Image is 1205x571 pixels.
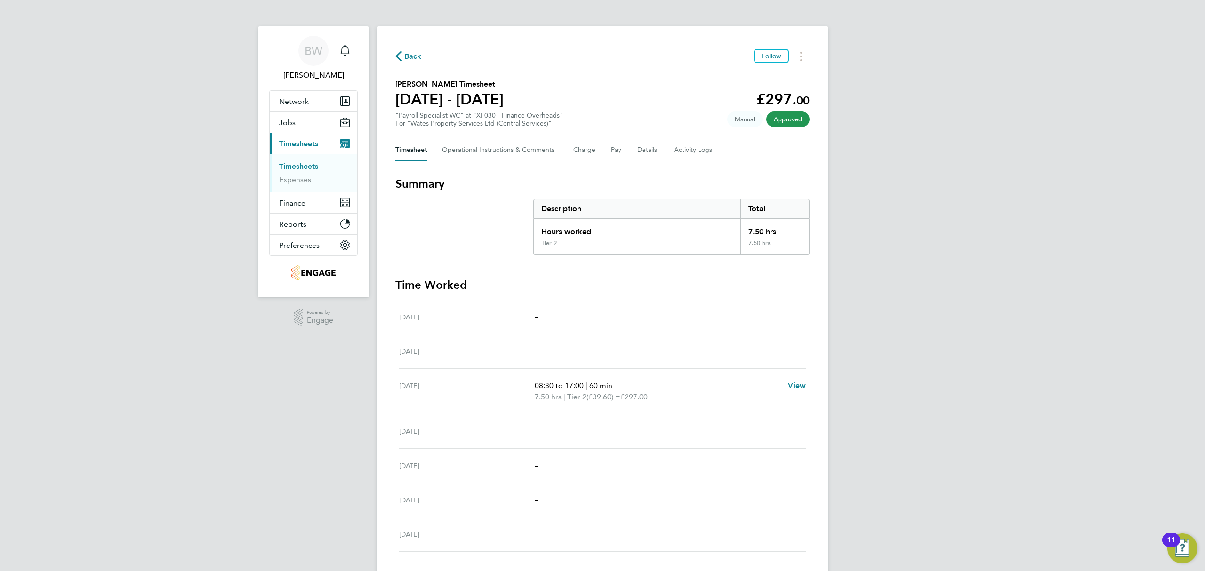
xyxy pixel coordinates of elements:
span: – [535,495,538,504]
button: Reports [270,214,357,234]
span: BW [305,45,322,57]
div: Tier 2 [541,239,557,247]
span: This timesheet has been approved. [766,111,810,127]
button: Charge [573,139,596,161]
a: Expenses [279,175,311,184]
span: Back [404,51,422,62]
span: – [535,461,538,470]
div: Summary [533,199,810,255]
span: View [788,381,806,390]
div: [DATE] [399,494,535,506]
button: Jobs [270,112,357,133]
span: This timesheet was manually created. [727,111,763,127]
div: [DATE] [399,311,535,323]
a: Timesheets [279,162,318,171]
img: portfoliopayroll-logo-retina.png [291,265,335,280]
span: – [535,347,538,356]
app-decimal: £297. [756,90,810,108]
h1: [DATE] - [DATE] [395,90,504,109]
span: Tier 2 [567,391,586,403]
button: Network [270,91,357,111]
a: BW[PERSON_NAME] [269,36,358,81]
span: – [535,312,538,321]
button: Open Resource Center, 11 new notifications [1167,533,1197,563]
span: Jobs [279,118,296,127]
button: Pay [611,139,622,161]
h2: [PERSON_NAME] Timesheet [395,79,504,90]
h3: Time Worked [395,278,810,293]
span: £297.00 [620,392,648,401]
span: | [586,381,587,390]
a: Powered byEngage [294,309,334,326]
span: Barrie Wreford [269,70,358,81]
span: 00 [796,94,810,107]
div: [DATE] [399,529,535,540]
nav: Main navigation [258,26,369,297]
div: [DATE] [399,460,535,471]
div: [DATE] [399,426,535,437]
span: Timesheets [279,139,318,148]
button: Timesheets Menu [793,49,810,63]
span: – [535,530,538,539]
a: View [788,380,806,391]
div: Total [740,199,809,218]
span: | [563,392,565,401]
span: Network [279,97,309,106]
span: Follow [762,52,781,60]
span: Engage [307,317,333,325]
div: For "Wates Property Services Ltd (Central Services)" [395,119,563,127]
button: Timesheets [270,133,357,154]
div: 11 [1167,540,1175,552]
div: 7.50 hrs [740,219,809,239]
span: Finance [279,198,305,207]
span: (£39.60) = [586,392,620,401]
span: Reports [279,220,306,229]
button: Finance [270,192,357,213]
button: Details [637,139,659,161]
div: Description [534,199,740,218]
button: Back [395,50,422,62]
button: Preferences [270,235,357,255]
span: – [535,427,538,436]
div: 7.50 hrs [740,239,809,254]
button: Timesheet [395,139,427,161]
span: 7.50 hrs [535,392,562,401]
span: Preferences [279,241,320,250]
div: "Payroll Specialist WC" at "XF030 - Finance Overheads" [395,111,563,127]
div: Timesheets [270,154,357,192]
div: [DATE] [399,380,535,403]
span: Powered by [307,309,333,317]
button: Activity Logs [674,139,714,161]
button: Follow [754,49,789,63]
div: [DATE] [399,346,535,357]
button: Operational Instructions & Comments [442,139,558,161]
div: Hours worked [534,219,740,239]
h3: Summary [395,176,810,191]
a: Go to home page [269,265,358,280]
span: 60 min [589,381,612,390]
span: 08:30 to 17:00 [535,381,584,390]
